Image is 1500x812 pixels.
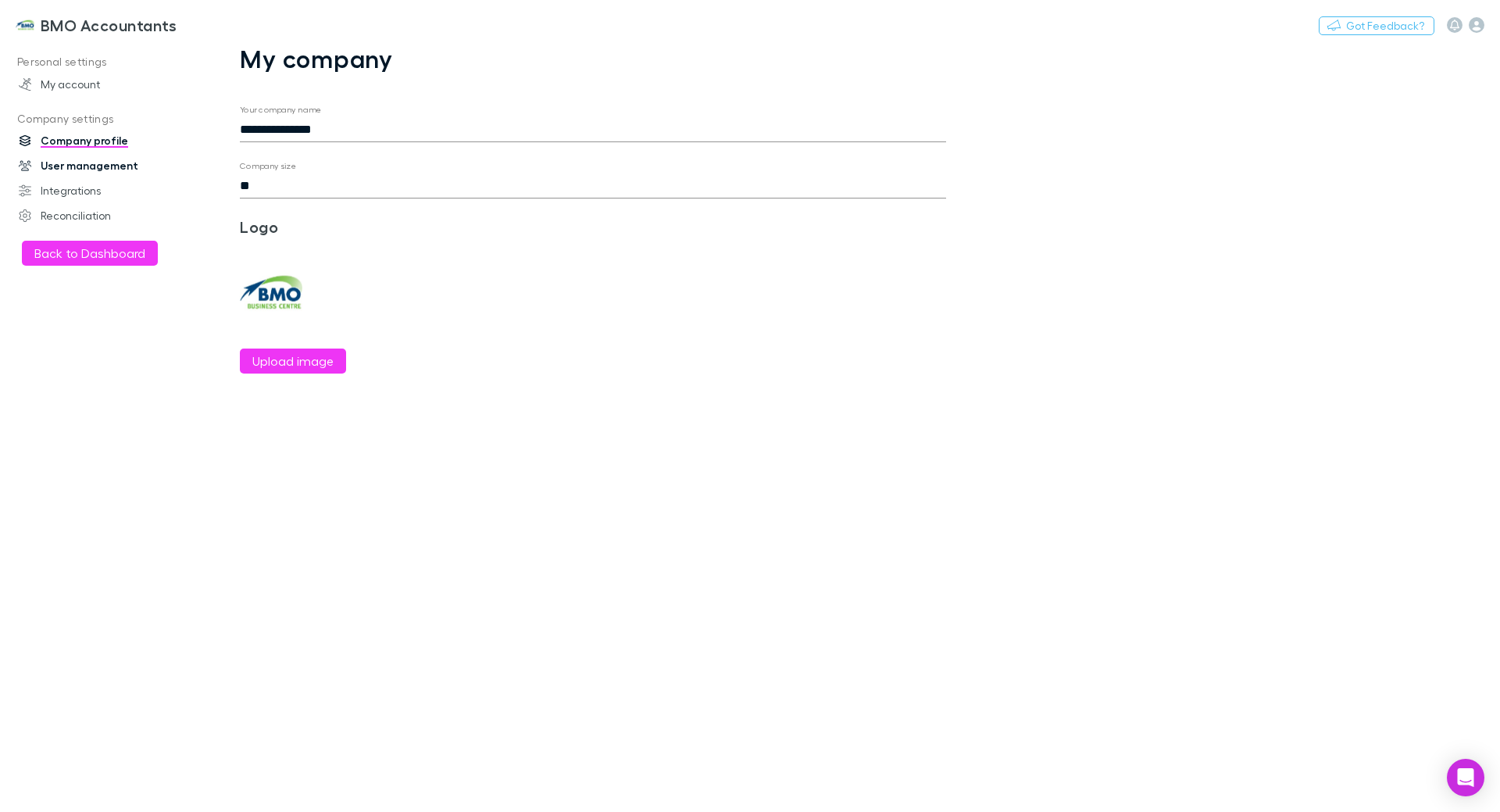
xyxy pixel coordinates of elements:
[3,153,211,178] a: User management
[3,72,211,97] a: My account
[6,6,187,44] a: BMO Accountants
[252,352,334,370] label: Upload image
[1447,759,1484,796] div: Open Intercom Messenger
[22,241,158,266] button: Back to Dashboard
[240,261,302,324] img: Preview
[240,104,322,116] label: Your company name
[3,109,211,129] p: Company settings
[41,16,177,34] h3: BMO Accountants
[3,178,211,203] a: Integrations
[240,160,297,172] label: Company size
[3,203,211,228] a: Reconciliation
[240,349,346,374] button: Upload image
[240,44,946,73] h1: My company
[240,217,475,236] h3: Logo
[3,52,211,72] p: Personal settings
[1319,16,1434,35] button: Got Feedback?
[16,16,34,34] img: BMO Accountants's Logo
[3,128,211,153] a: Company profile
